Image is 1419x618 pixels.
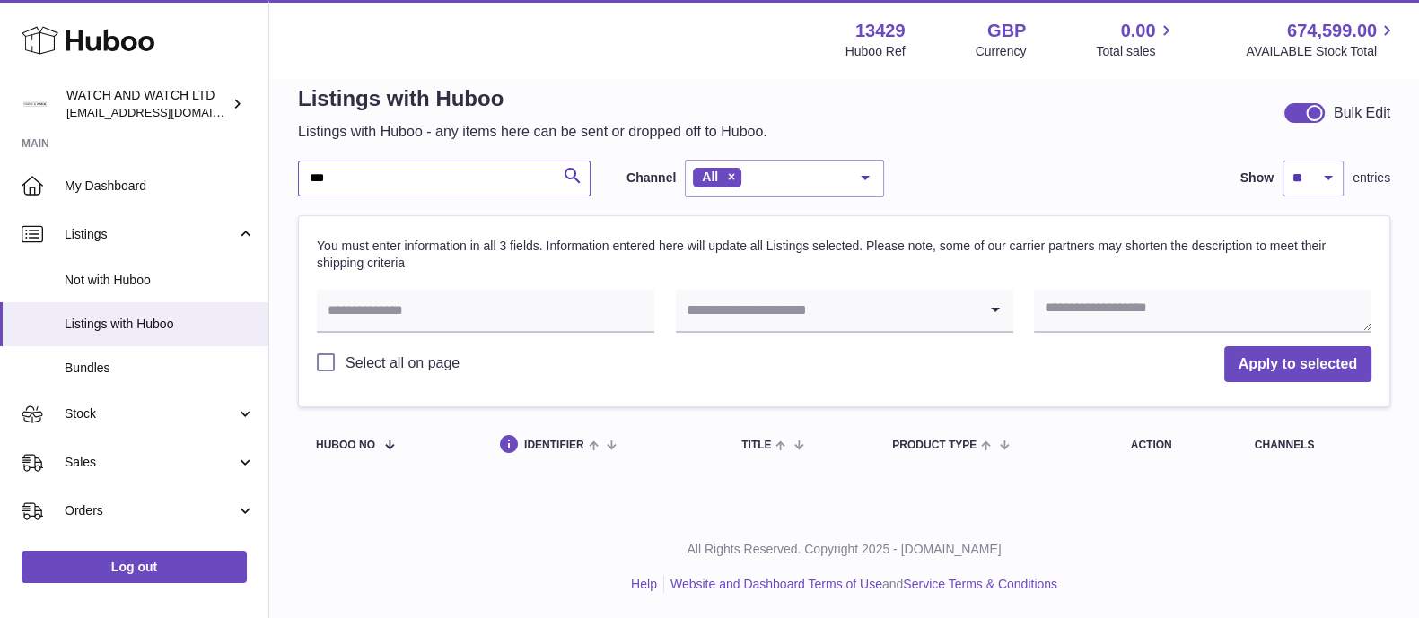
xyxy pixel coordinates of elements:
span: Bundles [65,360,255,377]
a: 0.00 Total sales [1096,19,1176,60]
p: You must enter information in all 3 fields. Information entered here will update all Listings sel... [317,238,1371,272]
a: 674,599.00 AVAILABLE Stock Total [1246,19,1397,60]
a: Website and Dashboard Terms of Use [670,577,882,591]
span: [EMAIL_ADDRESS][DOMAIN_NAME] [66,105,264,119]
img: internalAdmin-13429@internal.huboo.com [22,91,48,118]
label: Select all on page [317,353,460,373]
p: Listings with Huboo - any items here can be sent or dropped off to Huboo. [298,122,767,142]
a: Log out [22,551,247,583]
span: 0.00 [1121,19,1156,43]
span: Huboo no [316,440,375,451]
label: Channel [626,170,676,187]
li: and [664,576,1057,593]
span: Product Type [892,440,977,451]
h1: Listings with Huboo [298,84,767,113]
span: identifier [524,440,584,451]
button: Apply to selected [1224,346,1371,383]
span: My Dashboard [65,178,255,195]
span: Listings with Huboo [65,316,255,333]
div: Huboo Ref [845,43,906,60]
span: title [741,440,771,451]
strong: GBP [987,19,1026,43]
label: Show [1240,170,1274,187]
span: All [702,170,718,184]
div: Currency [976,43,1027,60]
span: Not with Huboo [65,272,255,289]
span: entries [1353,170,1390,187]
span: Stock [65,405,236,422]
p: All Rights Reserved. Copyright 2025 - [DOMAIN_NAME] [284,541,1405,558]
input: Search for option [676,290,977,331]
span: 674,599.00 [1287,19,1377,43]
span: Listings [65,226,236,243]
div: WATCH AND WATCH LTD [66,87,228,121]
span: AVAILABLE Stock Total [1246,43,1397,60]
span: Orders [65,502,236,519]
div: Search for option [676,290,1013,333]
div: channels [1255,440,1372,451]
div: action [1131,440,1219,451]
span: Total sales [1096,43,1176,60]
a: Service Terms & Conditions [903,577,1057,591]
div: Bulk Edit [1334,103,1390,123]
strong: 13429 [855,19,906,43]
span: Sales [65,454,236,471]
a: Help [631,577,657,591]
